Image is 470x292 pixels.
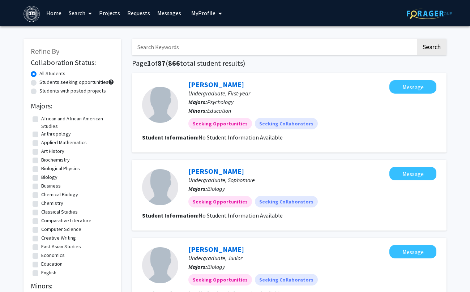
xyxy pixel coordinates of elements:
[255,274,318,285] mat-chip: Seeking Collaborators
[124,0,154,26] a: Requests
[188,254,242,262] span: Undergraduate, Junior
[188,167,244,176] a: [PERSON_NAME]
[41,217,91,224] label: Comparative Literature
[188,196,252,207] mat-chip: Seeking Opportunities
[188,90,250,97] span: Undergraduate, First-year
[207,98,234,106] span: Psychology
[188,274,252,285] mat-chip: Seeking Opportunities
[389,80,436,94] button: Message Wanning Yong
[41,234,76,242] label: Creative Writing
[41,226,81,233] label: Computer Science
[41,165,80,172] label: Biological Physics
[154,0,185,26] a: Messages
[41,252,65,259] label: Economics
[158,59,166,68] span: 87
[142,134,198,141] b: Student Information:
[207,107,231,114] span: Education
[41,260,63,268] label: Education
[65,0,95,26] a: Search
[188,245,244,254] a: [PERSON_NAME]
[41,173,57,181] label: Biology
[39,87,106,95] label: Students with posted projects
[41,130,71,138] label: Anthropology
[41,208,78,216] label: Classical Studies
[132,59,446,68] h1: Page of ( total student results)
[132,39,416,55] input: Search Keywords
[407,8,452,19] img: ForagerOne Logo
[31,58,114,67] h2: Collaboration Status:
[41,139,87,146] label: Applied Mathematics
[147,59,151,68] span: 1
[417,39,446,55] button: Search
[31,282,114,290] h2: Minors:
[5,259,31,287] iframe: Chat
[31,102,114,110] h2: Majors:
[198,212,283,219] span: No Student Information Available
[198,134,283,141] span: No Student Information Available
[43,0,65,26] a: Home
[389,167,436,180] button: Message Andrew Yi
[41,147,64,155] label: Art History
[191,9,215,17] span: My Profile
[188,176,255,184] span: Undergraduate, Sophomore
[188,98,207,106] b: Majors:
[95,0,124,26] a: Projects
[168,59,180,68] span: 866
[255,118,318,129] mat-chip: Seeking Collaborators
[41,269,56,276] label: English
[255,196,318,207] mat-chip: Seeking Collaborators
[188,263,207,270] b: Majors:
[389,245,436,258] button: Message Sarayu Goriparti
[188,107,207,114] b: Minors:
[23,6,40,22] img: Brandeis University Logo
[39,78,108,86] label: Students seeking opportunities
[188,118,252,129] mat-chip: Seeking Opportunities
[41,199,63,207] label: Chemistry
[188,80,244,89] a: [PERSON_NAME]
[41,115,112,130] label: African and African American Studies
[207,263,225,270] span: Biology
[207,185,225,192] span: Biology
[41,243,81,250] label: East Asian Studies
[41,191,78,198] label: Chemical Biology
[39,70,65,77] label: All Students
[31,47,59,56] span: Refine By
[41,156,70,164] label: Biochemistry
[188,185,207,192] b: Majors:
[41,182,61,190] label: Business
[142,212,198,219] b: Student Information:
